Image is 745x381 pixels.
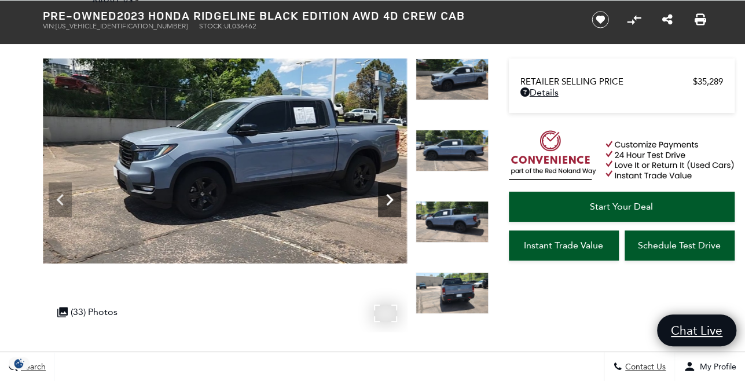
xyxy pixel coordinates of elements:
[588,10,613,29] button: Save vehicle
[625,230,735,261] a: Schedule Test Drive
[657,314,736,346] a: Chat Live
[520,87,723,98] a: Details
[52,301,123,323] div: (33) Photos
[665,323,728,338] span: Chat Live
[590,201,653,212] span: Start Your Deal
[416,58,489,100] img: Used 2023 Pacific Pewter Metallic Honda Black Edition image 4
[6,357,32,369] section: Click to Open Cookie Consent Modal
[416,272,489,314] img: Used 2023 Pacific Pewter Metallic Honda Black Edition image 7
[509,230,619,261] a: Instant Trade Value
[695,362,736,372] span: My Profile
[662,13,672,27] a: Share this Pre-Owned 2023 Honda Ridgeline Black Edition AWD 4D Crew Cab
[43,58,407,263] img: Used 2023 Pacific Pewter Metallic Honda Black Edition image 4
[43,9,572,22] h1: 2023 Honda Ridgeline Black Edition AWD 4D Crew Cab
[378,182,401,217] div: Next
[416,130,489,171] img: Used 2023 Pacific Pewter Metallic Honda Black Edition image 5
[693,76,723,87] span: $35,289
[49,182,72,217] div: Previous
[224,22,256,30] span: UL036462
[6,357,32,369] img: Opt-Out Icon
[509,192,735,222] a: Start Your Deal
[520,76,723,87] a: Retailer Selling Price $35,289
[675,352,745,381] button: Open user profile menu
[695,13,706,27] a: Print this Pre-Owned 2023 Honda Ridgeline Black Edition AWD 4D Crew Cab
[622,362,666,372] span: Contact Us
[416,201,489,243] img: Used 2023 Pacific Pewter Metallic Honda Black Edition image 6
[56,22,188,30] span: [US_VEHICLE_IDENTIFICATION_NUMBER]
[524,240,603,251] span: Instant Trade Value
[625,11,643,28] button: Compare Vehicle
[520,76,693,87] span: Retailer Selling Price
[43,8,117,23] strong: Pre-Owned
[199,22,224,30] span: Stock:
[43,22,56,30] span: VIN:
[638,240,721,251] span: Schedule Test Drive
